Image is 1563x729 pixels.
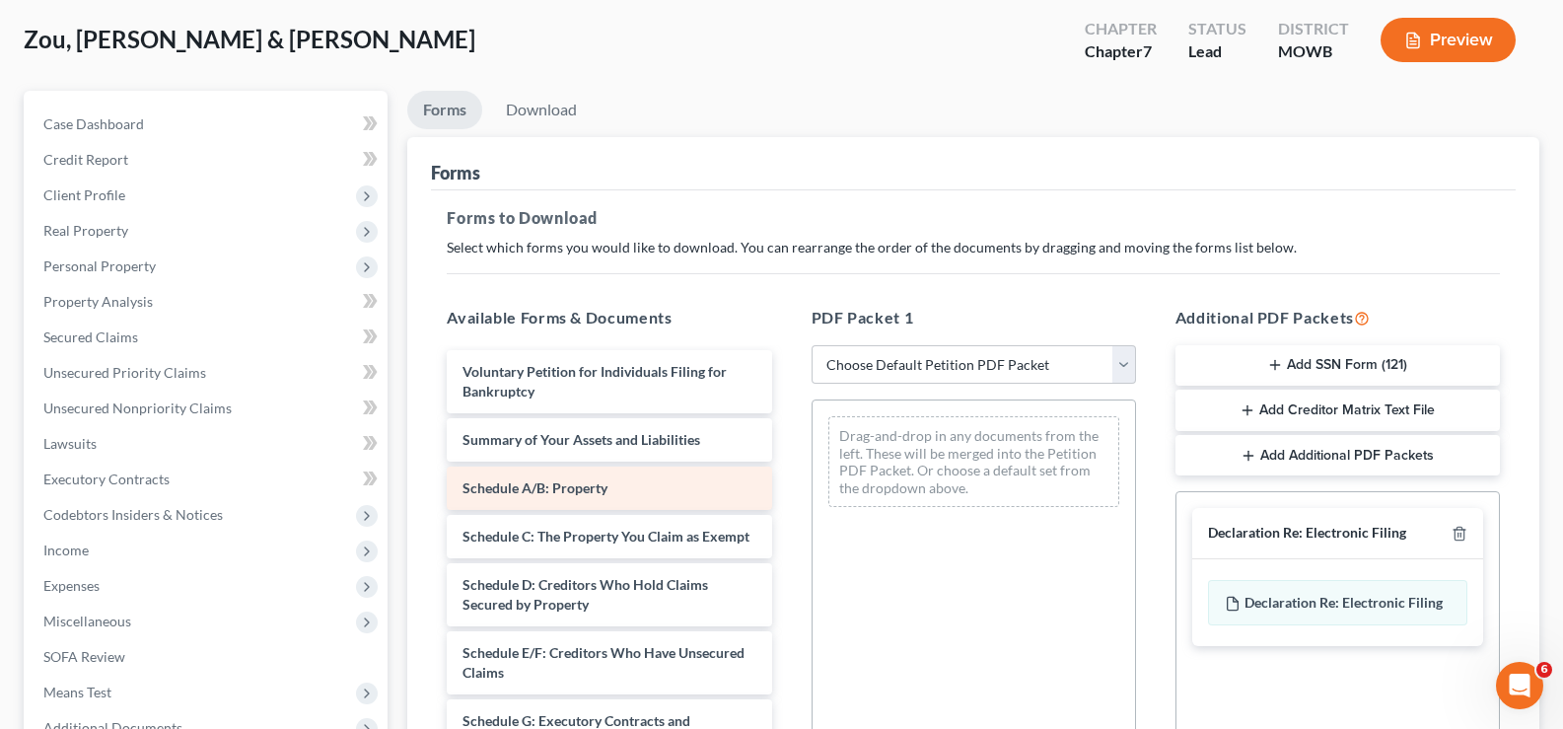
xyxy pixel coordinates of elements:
[43,471,170,487] span: Executory Contracts
[43,328,138,345] span: Secured Claims
[1381,18,1516,62] button: Preview
[43,648,125,665] span: SOFA Review
[1175,345,1500,387] button: Add SSN Form (121)
[1536,662,1552,678] span: 6
[1208,524,1406,543] div: Declaration Re: Electronic Filing
[28,391,388,426] a: Unsecured Nonpriority Claims
[1496,662,1543,709] iframe: Intercom live chat
[462,576,708,613] span: Schedule D: Creditors Who Hold Claims Secured by Property
[462,528,749,545] span: Schedule C: The Property You Claim as Exempt
[1188,18,1246,40] div: Status
[1188,40,1246,63] div: Lead
[24,25,475,53] span: Zou, [PERSON_NAME] & [PERSON_NAME]
[431,161,480,184] div: Forms
[43,577,100,594] span: Expenses
[43,293,153,310] span: Property Analysis
[1175,390,1500,431] button: Add Creditor Matrix Text File
[1143,41,1152,60] span: 7
[43,151,128,168] span: Credit Report
[28,284,388,320] a: Property Analysis
[43,222,128,239] span: Real Property
[43,542,89,558] span: Income
[1085,40,1157,63] div: Chapter
[28,462,388,497] a: Executory Contracts
[462,644,745,681] span: Schedule E/F: Creditors Who Have Unsecured Claims
[828,416,1119,507] div: Drag-and-drop in any documents from the left. These will be merged into the Petition PDF Packet. ...
[43,400,232,416] span: Unsecured Nonpriority Claims
[43,186,125,203] span: Client Profile
[407,91,482,129] a: Forms
[43,115,144,132] span: Case Dashboard
[812,306,1136,329] h5: PDF Packet 1
[1175,435,1500,476] button: Add Additional PDF Packets
[447,206,1500,230] h5: Forms to Download
[43,257,156,274] span: Personal Property
[43,364,206,381] span: Unsecured Priority Claims
[28,142,388,178] a: Credit Report
[447,306,771,329] h5: Available Forms & Documents
[43,613,131,629] span: Miscellaneous
[28,107,388,142] a: Case Dashboard
[462,479,607,496] span: Schedule A/B: Property
[28,426,388,462] a: Lawsuits
[1085,18,1157,40] div: Chapter
[28,320,388,355] a: Secured Claims
[462,431,700,448] span: Summary of Your Assets and Liabilities
[1175,306,1500,329] h5: Additional PDF Packets
[28,355,388,391] a: Unsecured Priority Claims
[1278,40,1349,63] div: MOWB
[1244,594,1443,611] span: Declaration Re: Electronic Filing
[490,91,593,129] a: Download
[447,238,1500,257] p: Select which forms you would like to download. You can rearrange the order of the documents by dr...
[43,435,97,452] span: Lawsuits
[43,506,223,523] span: Codebtors Insiders & Notices
[28,639,388,675] a: SOFA Review
[1278,18,1349,40] div: District
[462,363,727,400] span: Voluntary Petition for Individuals Filing for Bankruptcy
[43,684,111,700] span: Means Test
